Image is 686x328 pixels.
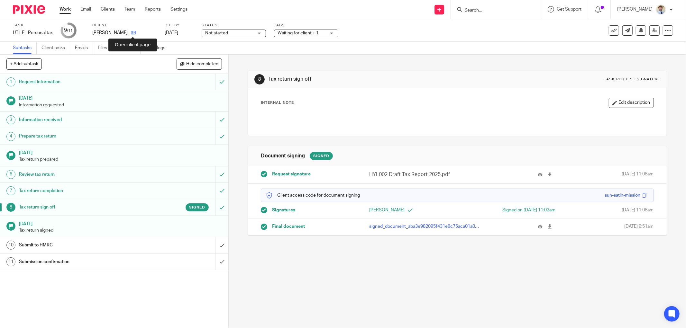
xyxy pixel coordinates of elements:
[117,42,141,54] a: Notes (0)
[622,171,654,178] span: [DATE] 11:08am
[6,203,15,212] div: 8
[609,98,654,108] button: Edit description
[604,77,660,82] div: Task request signature
[19,131,146,141] h1: Prepare tax return
[19,227,222,234] p: Tax return signed
[13,42,37,54] a: Subtasks
[6,132,15,141] div: 4
[202,23,266,28] label: Status
[19,148,222,156] h1: [DATE]
[369,223,479,230] p: signed_document_aba3e982095f431e8c75aca01a036b33.pdf
[268,76,471,83] h1: Tax return sign off
[369,171,479,178] p: HYL002 Draft Tax Report 2025.pdf
[272,207,295,213] span: Signatures
[19,186,146,196] h1: Tax return completion
[19,240,146,250] h1: Submit to HMRC
[6,115,15,124] div: 3
[19,102,222,108] p: Information requested
[467,207,555,213] div: Signed on [DATE] 11:02am
[41,42,70,54] a: Client tasks
[272,171,311,177] span: Request signature
[6,241,15,250] div: 10
[19,77,146,87] h1: Request information
[145,6,161,13] a: Reports
[64,27,73,34] div: 9
[278,31,319,35] span: Waiting for client + 1
[19,115,146,125] h1: Information received
[464,8,522,13] input: Search
[145,42,170,54] a: Audit logs
[6,58,42,69] button: + Add subtask
[177,58,222,69] button: Hide completed
[622,207,654,213] span: [DATE] 11:08am
[165,23,194,28] label: Due by
[261,100,294,105] p: Internal Note
[310,152,333,160] div: Signed
[75,42,93,54] a: Emails
[19,156,222,163] p: Tax return prepared
[101,6,115,13] a: Clients
[656,4,666,15] img: 1693835698283.jfif
[205,31,228,35] span: Not started
[165,31,178,35] span: [DATE]
[59,6,71,13] a: Work
[189,205,205,210] span: Signed
[98,42,112,54] a: Files
[369,207,457,213] p: [PERSON_NAME]
[13,5,45,14] img: Pixie
[254,74,265,84] div: 8
[13,23,53,28] label: Task
[92,30,128,36] p: [PERSON_NAME]
[124,6,135,13] a: Team
[13,30,53,36] div: UTILE - Personal tax
[80,6,91,13] a: Email
[557,7,581,12] span: Get Support
[67,29,73,32] small: /11
[6,257,15,266] div: 11
[617,6,653,13] p: [PERSON_NAME]
[19,219,222,227] h1: [DATE]
[186,62,218,67] span: Hide completed
[19,202,146,212] h1: Tax return sign off
[6,77,15,86] div: 1
[92,23,157,28] label: Client
[19,257,146,267] h1: Submission confirmation
[261,153,305,159] h1: Document signing
[6,170,15,179] div: 6
[19,93,222,102] h1: [DATE]
[170,6,188,13] a: Settings
[272,223,305,230] span: Final document
[6,186,15,195] div: 7
[274,23,338,28] label: Tags
[19,170,146,179] h1: Review tax return
[625,223,654,230] span: [DATE] 9:51am
[266,192,360,199] p: Client access code for document signing
[605,192,641,199] div: sun-satin-mission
